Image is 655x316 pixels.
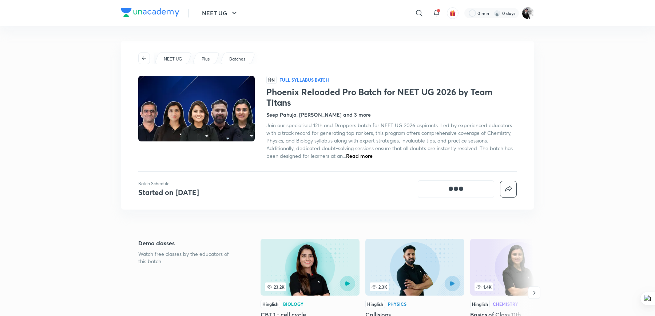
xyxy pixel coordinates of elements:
[370,282,389,291] span: 2.3K
[202,56,210,62] p: Plus
[418,180,494,198] button: [object Object]
[388,302,406,306] div: Physics
[138,180,199,187] p: Batch Schedule
[164,56,182,62] p: NEET UG
[283,302,303,306] div: Biology
[265,282,286,291] span: 23.2K
[198,6,243,20] button: NEET UG
[201,56,211,62] a: Plus
[163,56,183,62] a: NEET UG
[449,10,456,16] img: avatar
[261,300,280,308] div: Hinglish
[229,56,245,62] p: Batches
[522,7,534,19] img: Nagesh M
[138,239,237,247] h5: Demo classes
[266,122,513,159] span: Join our specialised 12th and Droppers batch for NEET UG 2026 aspirants. Led by experienced educa...
[266,111,371,118] h4: Seep Pahuja, [PERSON_NAME] and 3 more
[447,7,458,19] button: avatar
[279,77,329,83] p: Full Syllabus Batch
[228,56,247,62] a: Batches
[266,87,517,108] h1: Phoenix Reloaded Pro Batch for NEET UG 2026 by Team Titans
[138,187,199,197] h4: Started on [DATE]
[121,8,179,19] a: Company Logo
[137,75,256,142] img: Thumbnail
[346,152,373,159] span: Read more
[266,76,277,84] span: हिN
[138,250,237,265] p: Watch free classes by the educators of this batch
[493,9,501,17] img: streak
[470,300,490,308] div: Hinglish
[365,300,385,308] div: Hinglish
[121,8,179,17] img: Company Logo
[475,282,493,291] span: 1.4K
